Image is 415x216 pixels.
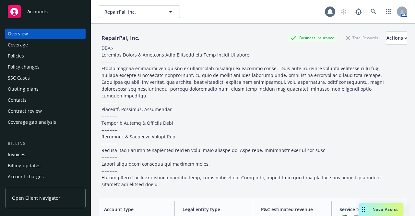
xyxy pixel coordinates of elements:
a: Start snowing [337,5,350,18]
span: RepairPal, Inc. [104,8,160,15]
a: Coverage [5,40,86,50]
div: Billing [5,140,86,147]
span: Service team [339,206,402,213]
button: RepairPal, Inc. [99,5,180,18]
a: Invoices [5,149,86,160]
div: DBA: - [101,44,113,51]
div: SSC Cases [8,73,30,83]
div: Drag to move [359,203,367,216]
div: Overview [8,29,28,39]
a: Coverage gap analysis [5,117,86,127]
span: Account type [104,206,167,213]
span: Open Client Navigator [12,195,60,201]
a: SSC Cases [5,73,86,83]
a: Policy changes [5,62,86,72]
a: Contacts [5,95,86,105]
div: Billing updates [8,160,41,171]
div: Coverage gap analysis [8,117,56,127]
div: Coverage [8,40,28,50]
button: Actions [386,32,407,44]
span: Nova Assist [373,207,398,212]
a: Account charges [5,172,86,182]
div: Invoices [8,149,25,160]
div: Quoting plans [8,84,39,94]
div: RepairPal, Inc. [99,34,142,42]
div: Total Rewards [343,34,381,42]
span: Loremips Dolors & Ametcons Adip Elitsedd eiu Temp Incidi Utlabore ---------- Etdolo magnaa enimad... [101,52,385,187]
a: Quoting plans [5,84,86,94]
button: Nova Assist [359,203,403,216]
div: Contacts [8,95,27,105]
a: Search [367,5,380,18]
a: Overview [5,29,86,39]
a: Billing updates [5,160,86,171]
div: Policies [8,51,24,61]
a: Report a Bug [352,5,365,18]
a: Contract review [5,106,86,116]
div: Business Insurance [288,34,338,42]
a: Accounts [5,3,86,21]
div: Policy changes [8,62,40,72]
div: Contract review [8,106,42,116]
a: Switch app [382,5,395,18]
span: Legal entity type [183,206,245,213]
div: Actions [386,32,407,44]
span: Accounts [27,9,48,14]
div: Account charges [8,172,44,182]
span: P&C estimated revenue [261,206,324,213]
a: Policies [5,51,86,61]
